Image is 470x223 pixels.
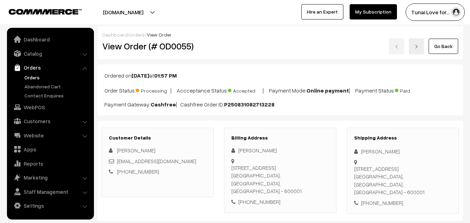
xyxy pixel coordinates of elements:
h3: Customer Details [109,135,206,141]
b: Cashfree [151,101,176,108]
div: [PERSON_NAME] [354,148,452,156]
span: Processing [136,85,170,94]
b: [DATE] [132,72,149,79]
a: Customers [9,115,91,127]
a: Settings [9,199,91,212]
h3: Shipping Address [354,135,452,141]
div: [PERSON_NAME] [231,146,329,154]
a: Marketing [9,171,91,184]
a: Orders [9,61,91,74]
p: Payment Gateway: | Cashfree Order ID: [104,100,456,109]
p: Ordered on at [104,71,456,80]
a: [EMAIL_ADDRESS][DOMAIN_NAME] [117,158,196,164]
a: Staff Management [9,185,91,198]
b: P250831082713228 [224,101,274,108]
div: [PHONE_NUMBER] [354,199,452,207]
span: Paid [395,85,430,94]
span: Accepted [228,85,263,94]
b: Online payment [306,87,349,94]
a: Orders [23,74,91,81]
div: [STREET_ADDRESS] [GEOGRAPHIC_DATA], [GEOGRAPHIC_DATA], [GEOGRAPHIC_DATA] - 600001 [231,164,329,195]
a: Go Back [429,39,458,54]
a: Apps [9,143,91,156]
div: / / [102,31,458,38]
div: [PHONE_NUMBER] [231,198,329,206]
div: [STREET_ADDRESS] [GEOGRAPHIC_DATA], [GEOGRAPHIC_DATA], [GEOGRAPHIC_DATA] - 600001 [354,165,452,196]
h3: Billing Address [231,135,329,141]
img: user [451,7,461,17]
a: Reports [9,157,91,170]
a: [PHONE_NUMBER] [117,168,159,175]
a: WebPOS [9,101,91,113]
img: COMMMERCE [9,9,82,14]
a: Dashboard [102,32,128,38]
a: Website [9,129,91,142]
a: orders [129,32,145,38]
span: View Order [147,32,172,38]
a: Abandoned Cart [23,83,91,90]
a: Catalog [9,47,91,60]
a: COMMMERCE [9,7,70,15]
a: Contact Enquires [23,92,91,99]
button: Tunai Love for… [406,3,465,21]
p: Order Status: | Accceptance Status: | Payment Mode: | Payment Status: [104,85,456,95]
button: [DOMAIN_NAME] [79,3,168,21]
span: [PERSON_NAME] [117,147,156,153]
a: Dashboard [9,33,91,46]
a: My Subscription [350,4,397,19]
h2: View Order (# OD0055) [102,41,214,51]
b: 01:57 PM [154,72,177,79]
img: right-arrow.png [414,45,419,49]
a: Hire an Expert [301,4,343,19]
